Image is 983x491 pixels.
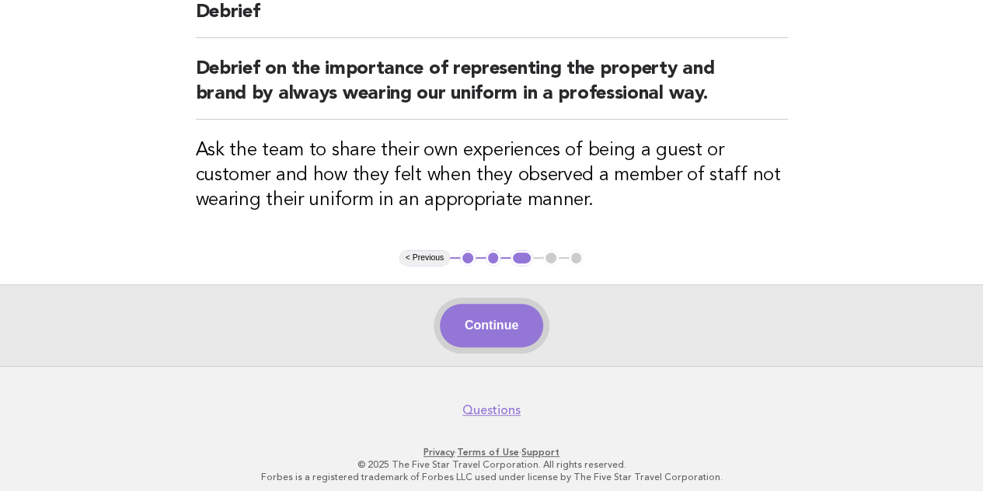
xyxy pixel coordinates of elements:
[511,250,533,266] button: 3
[22,458,961,471] p: © 2025 The Five Star Travel Corporation. All rights reserved.
[399,250,450,266] button: < Previous
[440,304,543,347] button: Continue
[460,250,476,266] button: 1
[196,138,788,213] h3: Ask the team to share their own experiences of being a guest or customer and how they felt when t...
[521,447,559,458] a: Support
[22,471,961,483] p: Forbes is a registered trademark of Forbes LLC used under license by The Five Star Travel Corpora...
[22,446,961,458] p: · ·
[457,447,519,458] a: Terms of Use
[196,57,788,120] h2: Debrief on the importance of representing the property and brand by always wearing our uniform in...
[424,447,455,458] a: Privacy
[486,250,501,266] button: 2
[462,402,521,418] a: Questions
